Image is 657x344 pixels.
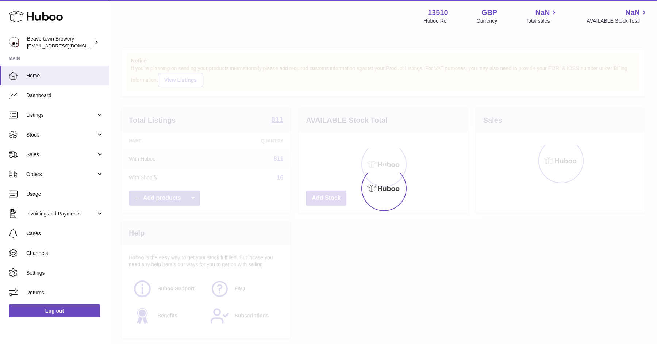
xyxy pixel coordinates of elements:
[26,270,104,276] span: Settings
[9,37,20,48] img: internalAdmin-13510@internal.huboo.com
[27,35,93,49] div: Beavertown Brewery
[428,8,448,18] strong: 13510
[26,289,104,296] span: Returns
[526,8,558,24] a: NaN Total sales
[481,8,497,18] strong: GBP
[26,131,96,138] span: Stock
[26,210,96,217] span: Invoicing and Payments
[26,250,104,257] span: Channels
[535,8,550,18] span: NaN
[26,72,104,79] span: Home
[26,92,104,99] span: Dashboard
[625,8,640,18] span: NaN
[26,230,104,237] span: Cases
[587,18,648,24] span: AVAILABLE Stock Total
[27,43,107,49] span: [EMAIL_ADDRESS][DOMAIN_NAME]
[477,18,497,24] div: Currency
[9,304,100,317] a: Log out
[526,18,558,24] span: Total sales
[587,8,648,24] a: NaN AVAILABLE Stock Total
[26,191,104,198] span: Usage
[26,151,96,158] span: Sales
[26,171,96,178] span: Orders
[424,18,448,24] div: Huboo Ref
[26,112,96,119] span: Listings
